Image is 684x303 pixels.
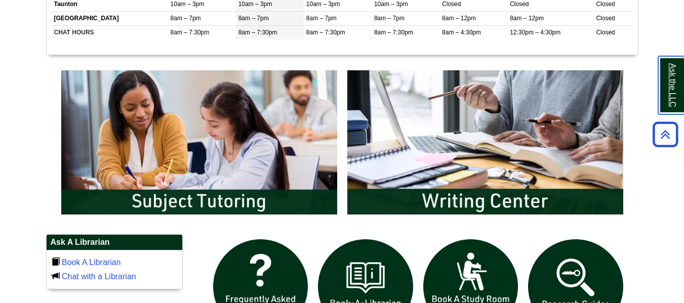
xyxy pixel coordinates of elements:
span: 8am – 12pm [442,15,476,22]
span: Closed [596,15,615,22]
span: 8am – 7:30pm [374,29,413,36]
a: Book A Librarian [62,258,121,267]
span: 10am – 3pm [171,1,205,8]
span: 12:30pm – 4:30pm [510,29,560,36]
span: 10am – 3pm [374,1,408,8]
a: Chat with a Librarian [62,272,136,281]
td: [GEOGRAPHIC_DATA] [52,12,168,26]
div: slideshow [56,65,628,224]
span: 10am – 3pm [306,1,340,8]
span: 8am – 7:30pm [171,29,210,36]
td: CHAT HOURS [52,26,168,40]
span: Closed [510,1,529,8]
span: 8am – 7:30pm [238,29,277,36]
span: Closed [596,1,615,8]
span: 8am – 7pm [374,15,405,22]
img: Subject Tutoring Information [56,65,342,219]
span: 8am – 4:30pm [442,29,481,36]
h2: Ask A Librarian [47,235,182,250]
span: 8am – 7pm [306,15,337,22]
span: 10am – 3pm [238,1,272,8]
img: Writing Center Information [342,65,628,219]
span: 8am – 7pm [171,15,201,22]
span: 8am – 7pm [238,15,269,22]
a: Back to Top [649,127,681,141]
span: 8am – 12pm [510,15,544,22]
span: Closed [596,29,615,36]
span: 8am – 7:30pm [306,29,345,36]
span: Closed [442,1,461,8]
